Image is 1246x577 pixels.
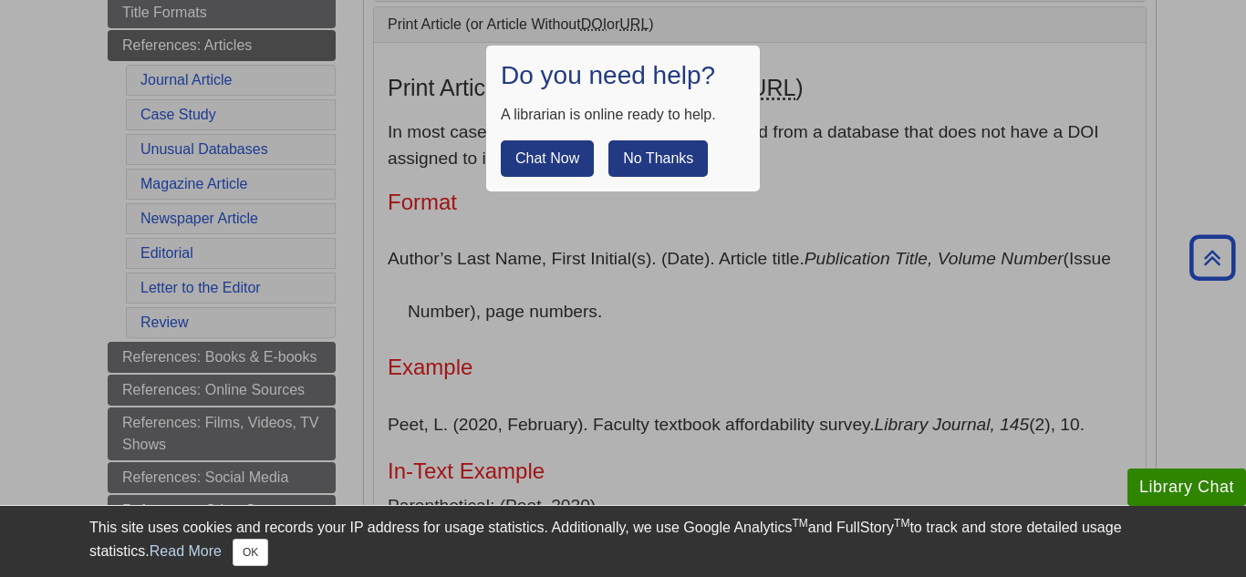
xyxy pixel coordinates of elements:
sup: TM [792,517,807,530]
button: Library Chat [1127,469,1246,506]
div: A librarian is online ready to help. [501,104,745,126]
button: Close [233,539,268,566]
sup: TM [894,517,909,530]
button: No Thanks [608,140,708,177]
a: Read More [150,543,222,559]
div: This site uses cookies and records your IP address for usage statistics. Additionally, we use Goo... [89,517,1157,566]
button: Chat Now [501,140,594,177]
h1: Do you need help? [501,60,745,91]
